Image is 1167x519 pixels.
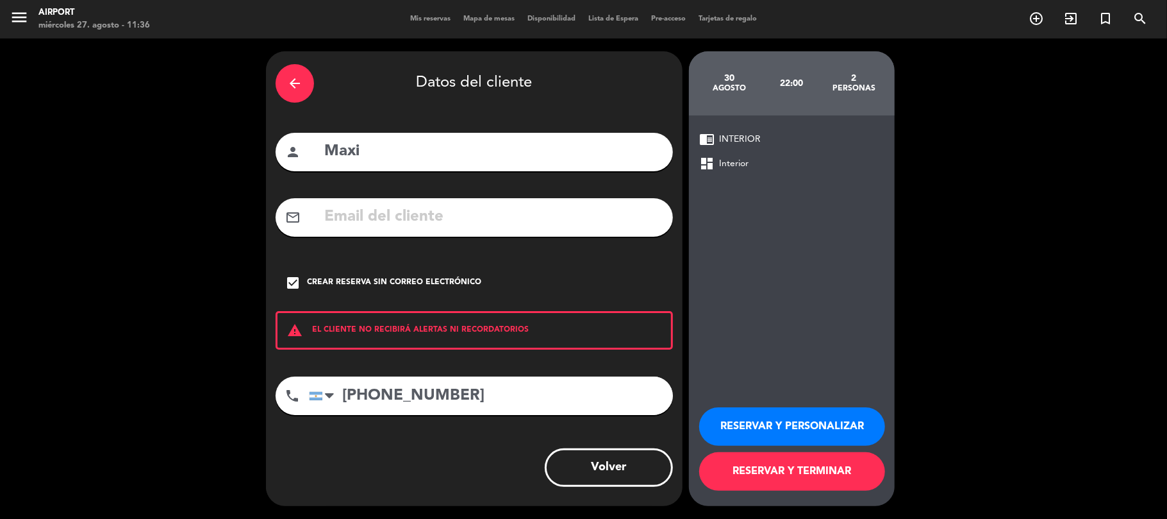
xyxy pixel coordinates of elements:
[699,132,715,147] span: chrome_reader_mode
[699,452,885,491] button: RESERVAR Y TERMINAR
[719,157,749,171] span: Interior
[285,388,300,404] i: phone
[310,377,339,414] div: Argentina: +54
[309,377,673,415] input: Número de teléfono...
[521,15,582,22] span: Disponibilidad
[323,204,663,230] input: Email del cliente
[38,6,150,19] div: Airport
[10,8,29,31] button: menu
[1029,11,1044,26] i: add_circle_outline
[1098,11,1113,26] i: turned_in_not
[323,139,663,165] input: Nombre del cliente
[277,323,312,338] i: warning
[285,210,301,225] i: mail_outline
[285,144,301,160] i: person
[545,448,673,487] button: Volver
[699,73,761,83] div: 30
[823,73,885,83] div: 2
[38,19,150,32] div: miércoles 27. agosto - 11:36
[285,275,301,291] i: check_box
[823,83,885,94] div: personas
[582,15,645,22] span: Lista de Espera
[276,311,673,350] div: EL CLIENTE NO RECIBIRÁ ALERTAS NI RECORDATORIOS
[692,15,763,22] span: Tarjetas de regalo
[699,83,761,94] div: agosto
[287,76,302,91] i: arrow_back
[1063,11,1079,26] i: exit_to_app
[307,277,481,289] div: Crear reserva sin correo electrónico
[699,156,715,171] span: dashboard
[276,61,673,106] div: Datos del cliente
[1132,11,1148,26] i: search
[719,132,761,147] span: INTERIOR
[699,407,885,446] button: RESERVAR Y PERSONALIZAR
[457,15,521,22] span: Mapa de mesas
[761,61,823,106] div: 22:00
[404,15,457,22] span: Mis reservas
[645,15,692,22] span: Pre-acceso
[10,8,29,27] i: menu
